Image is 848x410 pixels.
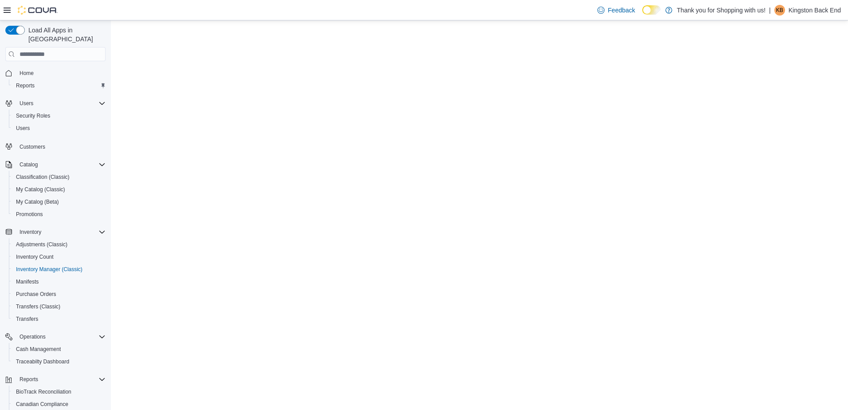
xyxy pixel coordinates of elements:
[16,331,49,342] button: Operations
[16,68,37,79] a: Home
[12,264,106,275] span: Inventory Manager (Classic)
[20,100,33,107] span: Users
[769,5,771,16] p: |
[16,303,60,310] span: Transfers (Classic)
[16,241,67,248] span: Adjustments (Classic)
[12,184,106,195] span: My Catalog (Classic)
[16,374,42,385] button: Reports
[16,82,35,89] span: Reports
[12,344,64,355] a: Cash Management
[12,252,57,262] a: Inventory Count
[12,386,106,397] span: BioTrack Reconciliation
[9,196,109,208] button: My Catalog (Beta)
[18,6,58,15] img: Cova
[12,289,106,300] span: Purchase Orders
[12,399,106,410] span: Canadian Compliance
[9,276,109,288] button: Manifests
[12,252,106,262] span: Inventory Count
[789,5,841,16] p: Kingston Back End
[16,211,43,218] span: Promotions
[16,388,71,395] span: BioTrack Reconciliation
[16,98,106,109] span: Users
[9,386,109,398] button: BioTrack Reconciliation
[12,314,106,324] span: Transfers
[9,79,109,92] button: Reports
[12,344,106,355] span: Cash Management
[16,173,70,181] span: Classification (Classic)
[594,1,639,19] a: Feedback
[12,289,60,300] a: Purchase Orders
[16,227,106,237] span: Inventory
[2,67,109,79] button: Home
[12,356,73,367] a: Traceabilty Dashboard
[12,80,106,91] span: Reports
[9,300,109,313] button: Transfers (Classic)
[2,158,109,171] button: Catalog
[12,386,75,397] a: BioTrack Reconciliation
[20,333,46,340] span: Operations
[16,67,106,79] span: Home
[608,6,635,15] span: Feedback
[12,172,106,182] span: Classification (Classic)
[9,343,109,355] button: Cash Management
[20,229,41,236] span: Inventory
[20,143,45,150] span: Customers
[12,264,86,275] a: Inventory Manager (Classic)
[16,358,69,365] span: Traceabilty Dashboard
[12,110,54,121] a: Security Roles
[16,159,106,170] span: Catalog
[16,331,106,342] span: Operations
[25,26,106,43] span: Load All Apps in [GEOGRAPHIC_DATA]
[16,401,68,408] span: Canadian Compliance
[642,5,661,15] input: Dark Mode
[16,125,30,132] span: Users
[2,226,109,238] button: Inventory
[9,288,109,300] button: Purchase Orders
[776,5,783,16] span: KB
[12,197,63,207] a: My Catalog (Beta)
[12,314,42,324] a: Transfers
[12,399,72,410] a: Canadian Compliance
[16,315,38,323] span: Transfers
[16,253,54,260] span: Inventory Count
[12,239,106,250] span: Adjustments (Classic)
[12,301,106,312] span: Transfers (Classic)
[16,112,50,119] span: Security Roles
[2,97,109,110] button: Users
[12,172,73,182] a: Classification (Classic)
[12,209,106,220] span: Promotions
[16,159,41,170] button: Catalog
[16,141,106,152] span: Customers
[16,186,65,193] span: My Catalog (Classic)
[12,209,47,220] a: Promotions
[9,171,109,183] button: Classification (Classic)
[12,110,106,121] span: Security Roles
[12,276,42,287] a: Manifests
[12,184,69,195] a: My Catalog (Classic)
[9,238,109,251] button: Adjustments (Classic)
[20,376,38,383] span: Reports
[16,374,106,385] span: Reports
[9,122,109,134] button: Users
[16,266,82,273] span: Inventory Manager (Classic)
[2,140,109,153] button: Customers
[9,355,109,368] button: Traceabilty Dashboard
[9,251,109,263] button: Inventory Count
[9,208,109,221] button: Promotions
[677,5,766,16] p: Thank you for Shopping with us!
[16,142,49,152] a: Customers
[12,356,106,367] span: Traceabilty Dashboard
[12,301,64,312] a: Transfers (Classic)
[12,276,106,287] span: Manifests
[16,227,45,237] button: Inventory
[12,239,71,250] a: Adjustments (Classic)
[9,263,109,276] button: Inventory Manager (Classic)
[12,123,106,134] span: Users
[12,80,38,91] a: Reports
[16,291,56,298] span: Purchase Orders
[9,110,109,122] button: Security Roles
[20,70,34,77] span: Home
[16,198,59,205] span: My Catalog (Beta)
[16,98,37,109] button: Users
